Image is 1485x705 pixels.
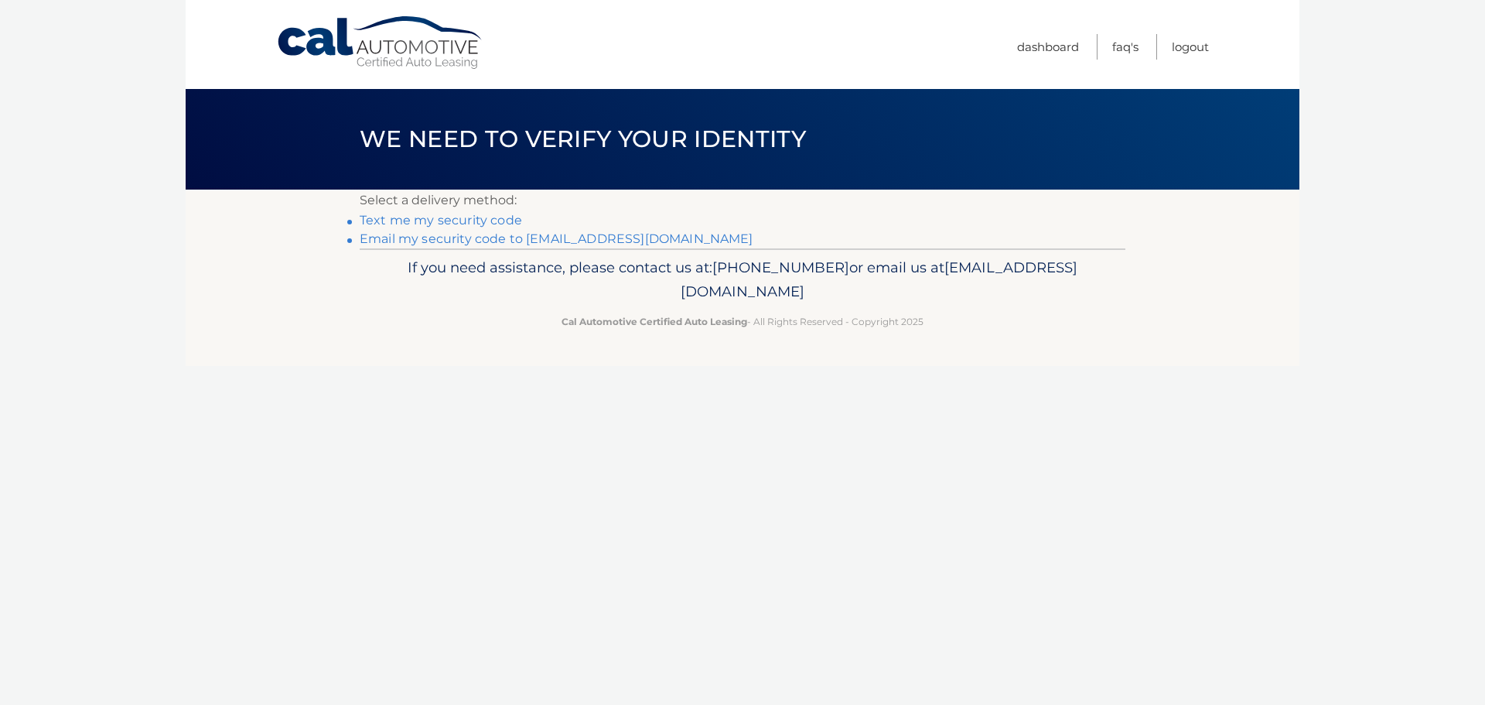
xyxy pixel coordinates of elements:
a: Dashboard [1017,34,1079,60]
a: FAQ's [1112,34,1138,60]
strong: Cal Automotive Certified Auto Leasing [562,316,747,327]
p: Select a delivery method: [360,190,1125,211]
a: Logout [1172,34,1209,60]
a: Email my security code to [EMAIL_ADDRESS][DOMAIN_NAME] [360,231,753,246]
a: Text me my security code [360,213,522,228]
a: Cal Automotive [276,15,485,70]
span: [PHONE_NUMBER] [712,258,849,276]
p: If you need assistance, please contact us at: or email us at [370,255,1115,305]
span: We need to verify your identity [360,125,806,153]
p: - All Rights Reserved - Copyright 2025 [370,313,1115,330]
